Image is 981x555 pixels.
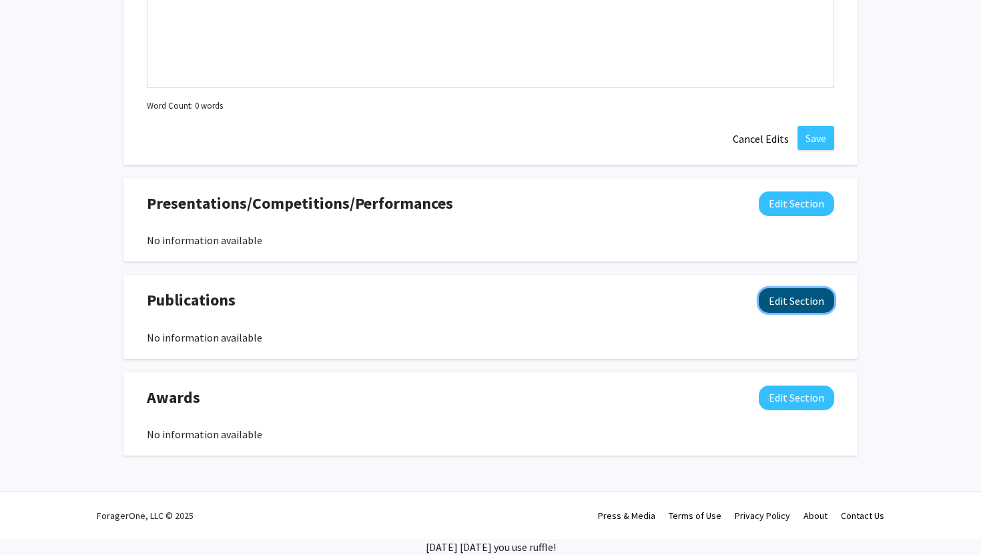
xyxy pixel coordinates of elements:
[147,99,223,112] small: Word Count: 0 words
[759,386,834,410] button: Edit Awards
[147,426,834,442] div: No information available
[724,126,797,151] button: Cancel Edits
[147,330,834,346] div: No information available
[669,510,721,522] a: Terms of Use
[147,386,200,410] span: Awards
[598,510,655,522] a: Press & Media
[803,510,828,522] a: About
[735,510,790,522] a: Privacy Policy
[147,191,453,215] span: Presentations/Competitions/Performances
[759,288,834,313] button: Edit Publications
[97,492,194,539] div: ForagerOne, LLC © 2025
[147,232,834,248] div: No information available
[797,126,834,150] button: Save
[10,495,57,545] iframe: Chat
[841,510,884,522] a: Contact Us
[759,191,834,216] button: Edit Presentations/Competitions/Performances
[147,288,236,312] span: Publications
